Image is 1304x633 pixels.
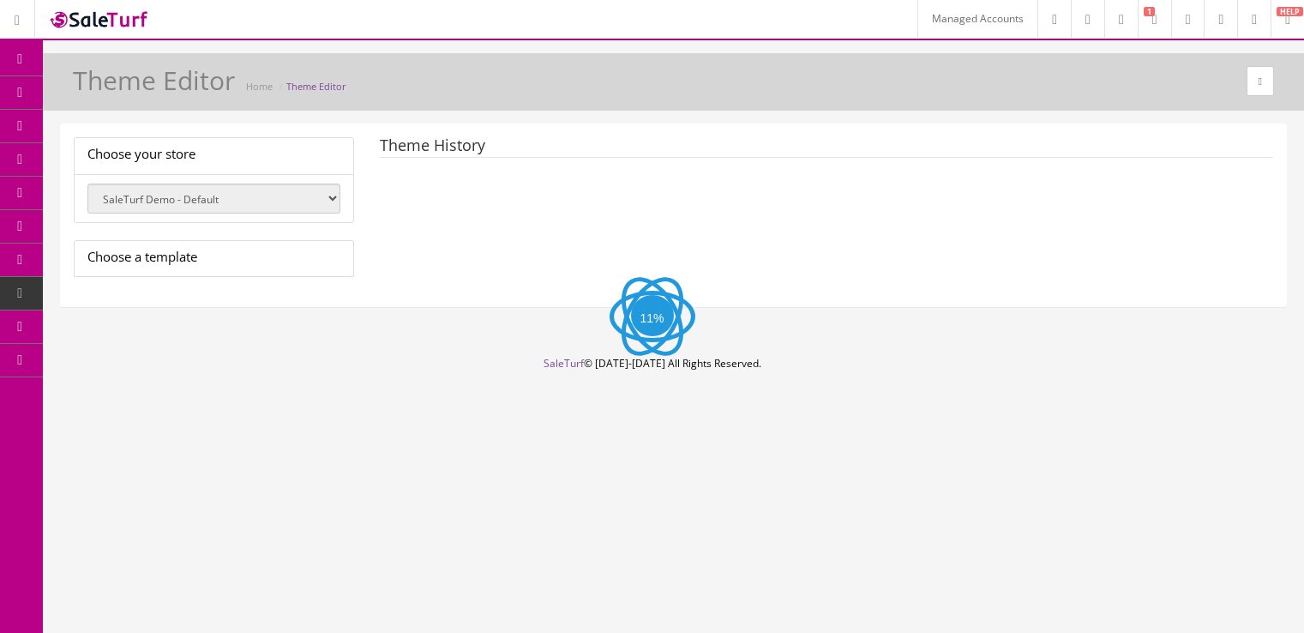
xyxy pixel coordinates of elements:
[87,147,340,161] h4: Choose your store
[87,250,340,264] h4: Choose a template
[380,137,1273,158] legend: Theme History
[73,66,235,94] h1: Theme Editor
[48,8,151,31] img: SaleTurf
[246,80,273,93] a: Home
[1277,7,1303,16] span: HELP
[286,80,346,93] a: Theme Editor
[1144,7,1155,16] span: 1
[544,356,584,371] a: SaleTurf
